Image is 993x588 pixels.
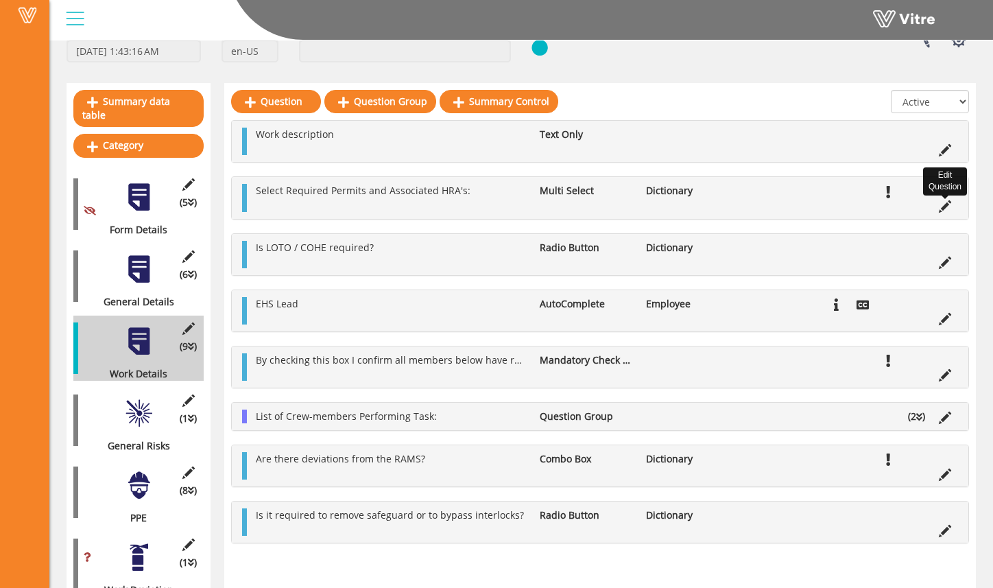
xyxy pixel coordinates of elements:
span: (1 ) [180,412,197,425]
div: Form Details [73,223,193,237]
span: List of Crew-members Performing Task: [256,410,437,423]
span: Work description [256,128,334,141]
li: Dictionary [639,452,745,466]
span: (1 ) [180,556,197,569]
div: General Risks [73,439,193,453]
a: Category [73,134,204,157]
span: (9 ) [180,340,197,353]
span: (5 ) [180,196,197,209]
div: Edit Question [923,167,967,195]
span: (8 ) [180,484,197,497]
li: (2 ) [901,410,932,423]
span: By checking this box I confirm all members below have read the associated RAMS [256,353,630,366]
li: Radio Button [533,508,639,522]
li: Employee [639,297,745,311]
span: Are there deviations from the RAMS? [256,452,425,465]
span: Select Required Permits and Associated HRA's: [256,184,470,197]
div: PPE [73,511,193,525]
span: (6 ) [180,268,197,281]
li: Question Group [533,410,639,423]
a: Question [231,90,321,113]
a: Question Group [324,90,436,113]
span: Is it required to remove safeguard or to bypass interlocks? [256,508,524,521]
span: EHS Lead [256,297,298,310]
img: yes [531,39,548,56]
a: Summary Control [440,90,558,113]
li: Radio Button [533,241,639,255]
li: Dictionary [639,508,745,522]
li: AutoComplete [533,297,639,311]
li: Dictionary [639,241,745,255]
span: Is LOTO / COHE required? [256,241,374,254]
div: General Details [73,295,193,309]
a: Summary data table [73,90,204,127]
li: Dictionary [639,184,745,198]
li: Multi Select [533,184,639,198]
li: Text Only [533,128,639,141]
li: Combo Box [533,452,639,466]
li: Mandatory Check Box [533,353,639,367]
div: Work Details [73,367,193,381]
